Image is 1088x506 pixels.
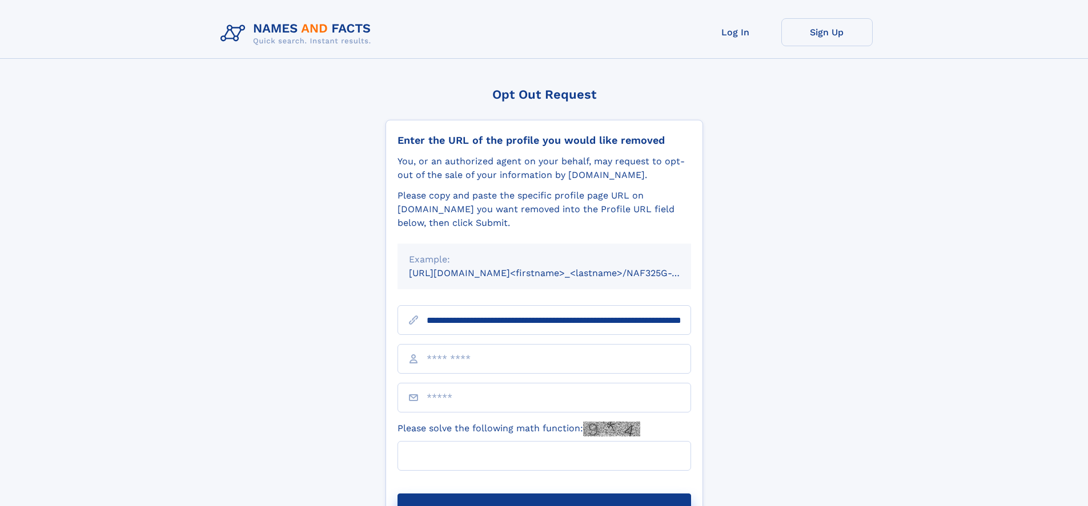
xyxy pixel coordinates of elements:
[398,134,691,147] div: Enter the URL of the profile you would like removed
[781,18,873,46] a: Sign Up
[216,18,380,49] img: Logo Names and Facts
[690,18,781,46] a: Log In
[398,422,640,436] label: Please solve the following math function:
[386,87,703,102] div: Opt Out Request
[409,253,680,266] div: Example:
[398,189,691,230] div: Please copy and paste the specific profile page URL on [DOMAIN_NAME] you want removed into the Pr...
[409,268,713,278] small: [URL][DOMAIN_NAME]<firstname>_<lastname>/NAF325G-xxxxxxxx
[398,155,691,182] div: You, or an authorized agent on your behalf, may request to opt-out of the sale of your informatio...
